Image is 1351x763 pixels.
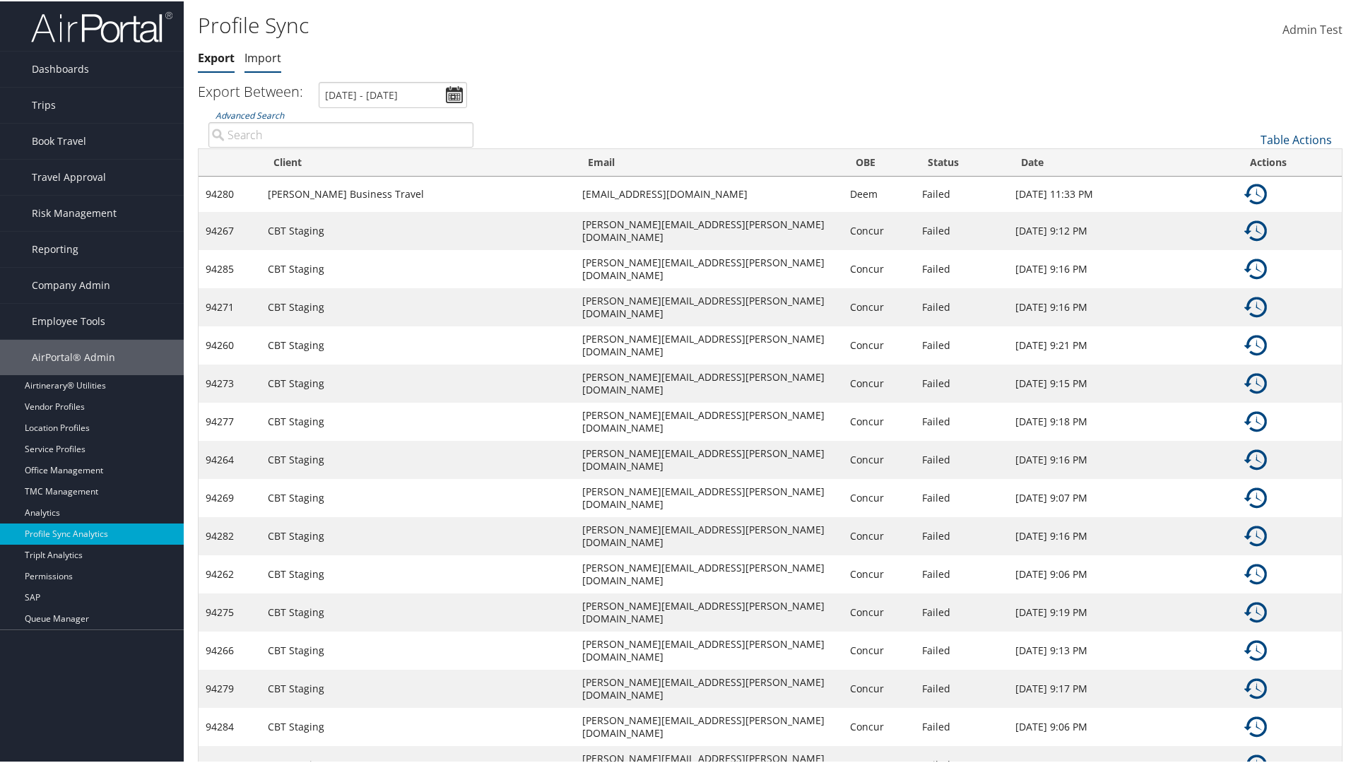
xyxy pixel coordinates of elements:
[915,325,1008,363] td: Failed
[915,706,1008,745] td: Failed
[208,121,473,146] input: Advanced Search
[1244,485,1267,508] img: ta-history.png
[1244,333,1267,355] img: ta-history.png
[915,439,1008,478] td: Failed
[1008,249,1237,287] td: [DATE] 9:16 PM
[1244,182,1267,204] img: ta-history.png
[1244,218,1267,241] img: ta-history.png
[843,148,915,175] th: OBE: activate to sort column ascending
[1244,489,1267,502] a: Details
[32,194,117,230] span: Risk Management
[1244,680,1267,693] a: Details
[32,86,56,122] span: Trips
[915,478,1008,516] td: Failed
[261,516,575,554] td: CBT Staging
[843,325,915,363] td: Concur
[1008,439,1237,478] td: [DATE] 9:16 PM
[1244,714,1267,737] img: ta-history.png
[843,211,915,249] td: Concur
[199,287,261,325] td: 94271
[915,287,1008,325] td: Failed
[199,439,261,478] td: 94264
[1008,706,1237,745] td: [DATE] 9:06 PM
[1244,524,1267,546] img: ta-history.png
[915,592,1008,630] td: Failed
[319,81,467,107] input: [DATE] - [DATE]
[32,302,105,338] span: Employee Tools
[1244,222,1267,235] a: Details
[1244,600,1267,622] img: ta-history.png
[199,211,261,249] td: 94267
[1237,148,1342,175] th: Actions
[575,592,844,630] td: [PERSON_NAME][EMAIL_ADDRESS][PERSON_NAME][DOMAIN_NAME]
[915,516,1008,554] td: Failed
[1008,478,1237,516] td: [DATE] 9:07 PM
[199,325,261,363] td: 94260
[575,148,844,175] th: Email: activate to sort column ascending
[1008,363,1237,401] td: [DATE] 9:15 PM
[199,363,261,401] td: 94273
[843,439,915,478] td: Concur
[198,49,235,64] a: Export
[1008,592,1237,630] td: [DATE] 9:19 PM
[198,81,303,100] h3: Export Between:
[915,630,1008,668] td: Failed
[1244,185,1267,199] a: Details
[32,50,89,85] span: Dashboards
[575,175,844,211] td: [EMAIL_ADDRESS][DOMAIN_NAME]
[261,211,575,249] td: CBT Staging
[1244,298,1267,312] a: Details
[575,325,844,363] td: [PERSON_NAME][EMAIL_ADDRESS][PERSON_NAME][DOMAIN_NAME]
[261,287,575,325] td: CBT Staging
[216,108,284,120] a: Advanced Search
[915,175,1008,211] td: Failed
[843,401,915,439] td: Concur
[915,249,1008,287] td: Failed
[1008,554,1237,592] td: [DATE] 9:06 PM
[575,668,844,706] td: [PERSON_NAME][EMAIL_ADDRESS][PERSON_NAME][DOMAIN_NAME]
[1261,131,1332,146] a: Table Actions
[1244,260,1267,273] a: Details
[1244,256,1267,279] img: ta-history.png
[199,706,261,745] td: 94284
[843,478,915,516] td: Concur
[843,363,915,401] td: Concur
[1244,371,1267,394] img: ta-history.png
[32,158,106,194] span: Travel Approval
[244,49,281,64] a: Import
[1244,676,1267,699] img: ta-history.png
[32,230,78,266] span: Reporting
[1282,20,1343,36] span: Admin Test
[261,706,575,745] td: CBT Staging
[843,630,915,668] td: Concur
[1008,516,1237,554] td: [DATE] 9:16 PM
[843,668,915,706] td: Concur
[575,401,844,439] td: [PERSON_NAME][EMAIL_ADDRESS][PERSON_NAME][DOMAIN_NAME]
[1008,175,1237,211] td: [DATE] 11:33 PM
[575,363,844,401] td: [PERSON_NAME][EMAIL_ADDRESS][PERSON_NAME][DOMAIN_NAME]
[199,554,261,592] td: 94262
[199,630,261,668] td: 94266
[915,363,1008,401] td: Failed
[261,175,575,211] td: [PERSON_NAME] Business Travel
[261,401,575,439] td: CBT Staging
[915,401,1008,439] td: Failed
[1008,401,1237,439] td: [DATE] 9:18 PM
[261,363,575,401] td: CBT Staging
[575,287,844,325] td: [PERSON_NAME][EMAIL_ADDRESS][PERSON_NAME][DOMAIN_NAME]
[1282,7,1343,51] a: Admin Test
[575,516,844,554] td: [PERSON_NAME][EMAIL_ADDRESS][PERSON_NAME][DOMAIN_NAME]
[843,592,915,630] td: Concur
[1008,148,1237,175] th: Date: activate to sort column ascending
[1244,295,1267,317] img: ta-history.png
[843,516,915,554] td: Concur
[261,554,575,592] td: CBT Staging
[1244,374,1267,388] a: Details
[915,211,1008,249] td: Failed
[261,148,575,175] th: Client: activate to sort column ascending
[1244,638,1267,661] img: ta-history.png
[915,554,1008,592] td: Failed
[1244,447,1267,470] img: ta-history.png
[1008,630,1237,668] td: [DATE] 9:13 PM
[915,668,1008,706] td: Failed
